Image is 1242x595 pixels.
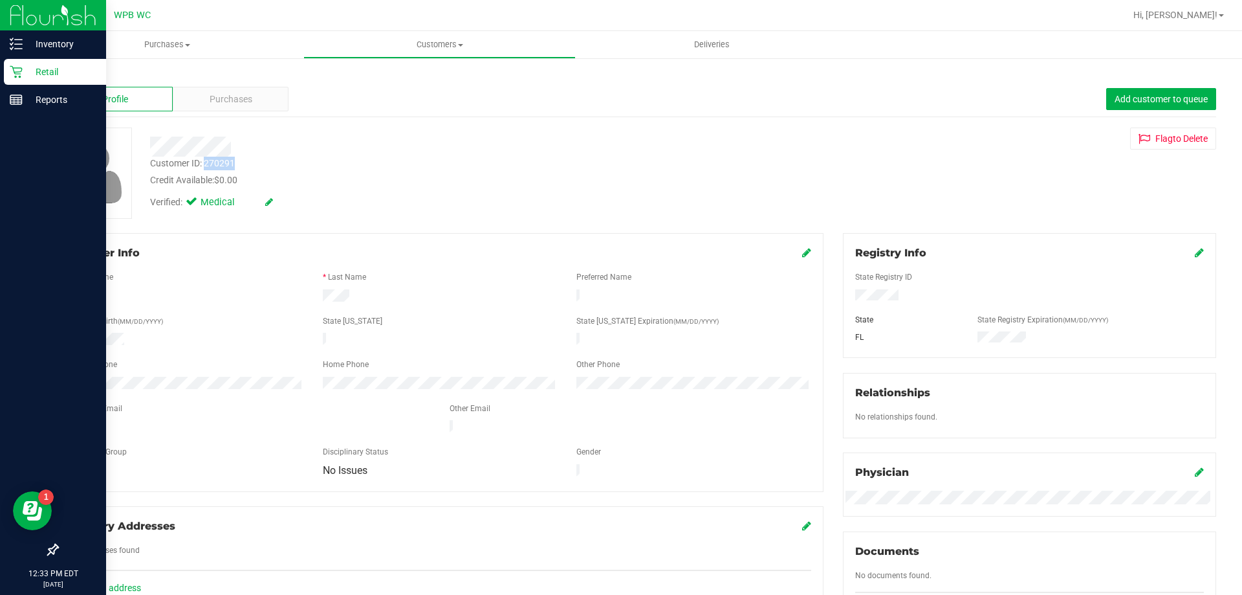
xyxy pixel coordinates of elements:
span: (MM/DD/YYYY) [118,318,163,325]
label: Other Phone [576,359,620,370]
label: State [US_STATE] [323,315,382,327]
a: Deliveries [576,31,848,58]
span: Add customer to queue [1115,94,1208,104]
label: Date of Birth [74,315,163,327]
p: 12:33 PM EDT [6,568,100,579]
label: No relationships found. [855,411,937,423]
div: Customer ID: 270291 [150,157,235,170]
inline-svg: Inventory [10,38,23,51]
span: (MM/DD/YYYY) [673,318,719,325]
button: Add customer to queue [1106,88,1216,110]
button: Flagto Delete [1130,128,1216,150]
p: Reports [23,92,100,107]
span: (MM/DD/YYYY) [1063,317,1108,324]
span: Documents [855,545,919,557]
span: Relationships [855,387,930,399]
label: State Registry ID [855,271,912,283]
div: State [845,314,968,326]
span: Deliveries [677,39,747,51]
span: $0.00 [214,175,237,185]
span: Purchases [210,93,252,106]
iframe: Resource center unread badge [38,489,54,505]
span: Registry Info [855,247,926,259]
span: Purchases [31,39,303,51]
span: Hi, [PERSON_NAME]! [1133,10,1217,20]
label: Home Phone [323,359,369,370]
span: Delivery Addresses [69,520,175,532]
p: Retail [23,64,100,80]
label: State [US_STATE] Expiration [576,315,719,327]
label: Disciplinary Status [323,446,388,458]
p: Inventory [23,36,100,52]
span: WPB WC [114,10,151,21]
a: Purchases [31,31,303,58]
span: No documents found. [855,571,931,580]
iframe: Resource center [13,491,52,530]
inline-svg: Retail [10,65,23,78]
p: [DATE] [6,579,100,589]
a: Customers [303,31,576,58]
span: No Issues [323,464,367,477]
inline-svg: Reports [10,93,23,106]
label: Gender [576,446,601,458]
span: Physician [855,466,909,478]
span: Medical [201,196,252,210]
span: Profile [102,93,128,106]
label: Last Name [328,271,366,283]
div: FL [845,331,968,343]
div: Credit Available: [150,174,720,187]
label: Preferred Name [576,271,631,283]
label: State Registry Expiration [977,314,1108,326]
span: Customers [304,39,575,51]
label: Other Email [450,403,490,414]
div: Verified: [150,196,273,210]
